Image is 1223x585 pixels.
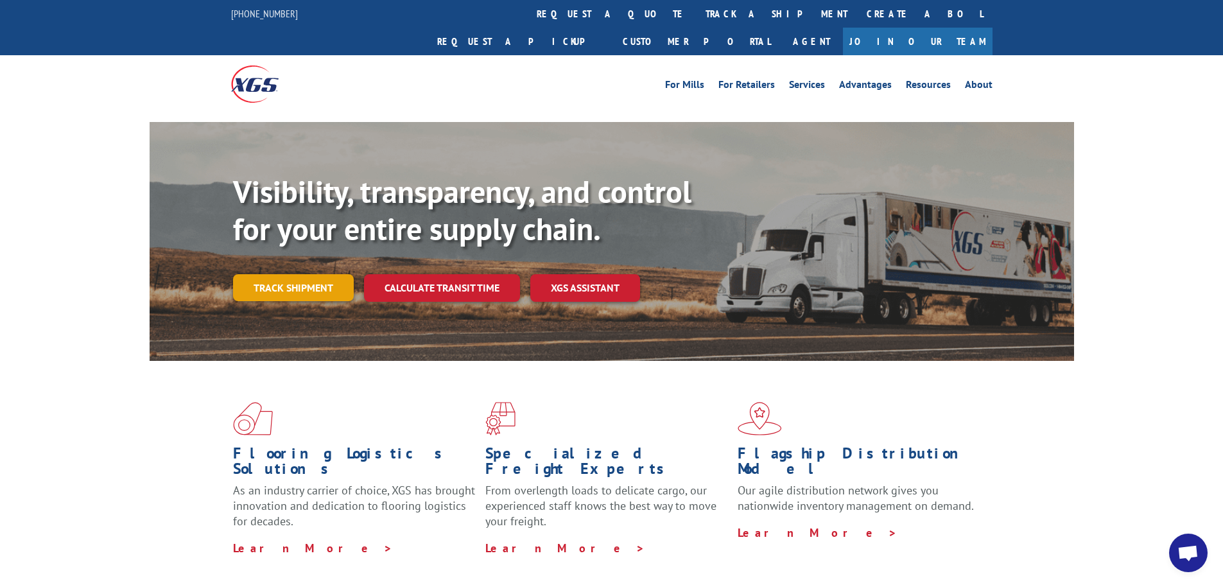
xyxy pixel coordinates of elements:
[738,483,974,513] span: Our agile distribution network gives you nationwide inventory management on demand.
[485,446,728,483] h1: Specialized Freight Experts
[738,446,980,483] h1: Flagship Distribution Model
[780,28,843,55] a: Agent
[485,483,728,540] p: From overlength loads to delicate cargo, our experienced staff knows the best way to move your fr...
[965,80,993,94] a: About
[530,274,640,302] a: XGS ASSISTANT
[738,525,898,540] a: Learn More >
[231,7,298,20] a: [PHONE_NUMBER]
[738,402,782,435] img: xgs-icon-flagship-distribution-model-red
[233,274,354,301] a: Track shipment
[843,28,993,55] a: Join Our Team
[485,541,645,555] a: Learn More >
[233,446,476,483] h1: Flooring Logistics Solutions
[233,402,273,435] img: xgs-icon-total-supply-chain-intelligence-red
[428,28,613,55] a: Request a pickup
[233,483,475,528] span: As an industry carrier of choice, XGS has brought innovation and dedication to flooring logistics...
[839,80,892,94] a: Advantages
[364,274,520,302] a: Calculate transit time
[485,402,516,435] img: xgs-icon-focused-on-flooring-red
[718,80,775,94] a: For Retailers
[233,171,691,249] b: Visibility, transparency, and control for your entire supply chain.
[233,541,393,555] a: Learn More >
[613,28,780,55] a: Customer Portal
[789,80,825,94] a: Services
[906,80,951,94] a: Resources
[1169,534,1208,572] div: Open chat
[665,80,704,94] a: For Mills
